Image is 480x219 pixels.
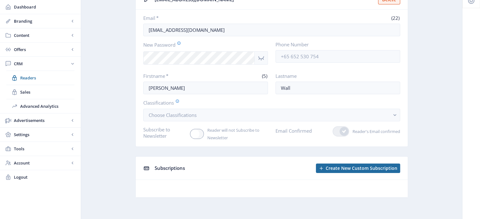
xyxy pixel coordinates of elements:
[143,99,395,106] label: Classifications
[204,126,268,141] span: Reader will not Subscribe to Newsletter
[20,89,74,95] span: Sales
[14,160,69,166] span: Account
[143,126,185,139] label: Subscribe to Newsletter
[143,41,263,48] label: New Password
[276,126,312,135] label: Email Confirmed
[349,128,400,135] span: Reader's Email confirmed
[326,166,397,171] span: Create New Custom Subscription
[276,73,395,79] label: Lastname
[6,99,74,113] a: Advanced Analytics
[135,156,408,198] app-collection-view: Subscriptions
[14,117,69,124] span: Advertisements
[14,131,69,138] span: Settings
[14,18,69,24] span: Branding
[316,164,400,173] button: Create New Custom Subscription
[312,164,400,173] a: New page
[20,103,74,109] span: Advanced Analytics
[143,24,400,36] input: Enter reader’s email
[155,165,185,171] span: Subscriptions
[14,46,69,53] span: Offers
[20,75,74,81] span: Readers
[261,73,268,79] span: (5)
[149,112,197,118] span: Choose Classifications
[6,85,74,99] a: Sales
[276,50,400,63] input: +65 652 530 754
[14,174,76,180] span: Logout
[276,41,395,48] label: Phone Number
[276,82,400,94] input: Enter reader’s lastname
[143,82,268,94] input: Enter reader’s firstname
[143,15,269,21] label: Email
[143,73,203,79] label: Firstname
[14,61,69,67] span: CRM
[255,51,268,65] nb-icon: Show password
[143,109,400,121] button: Choose Classifications
[14,32,69,38] span: Content
[14,4,76,10] span: Dashboard
[14,146,69,152] span: Tools
[6,71,74,85] a: Readers
[390,15,400,21] span: (22)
